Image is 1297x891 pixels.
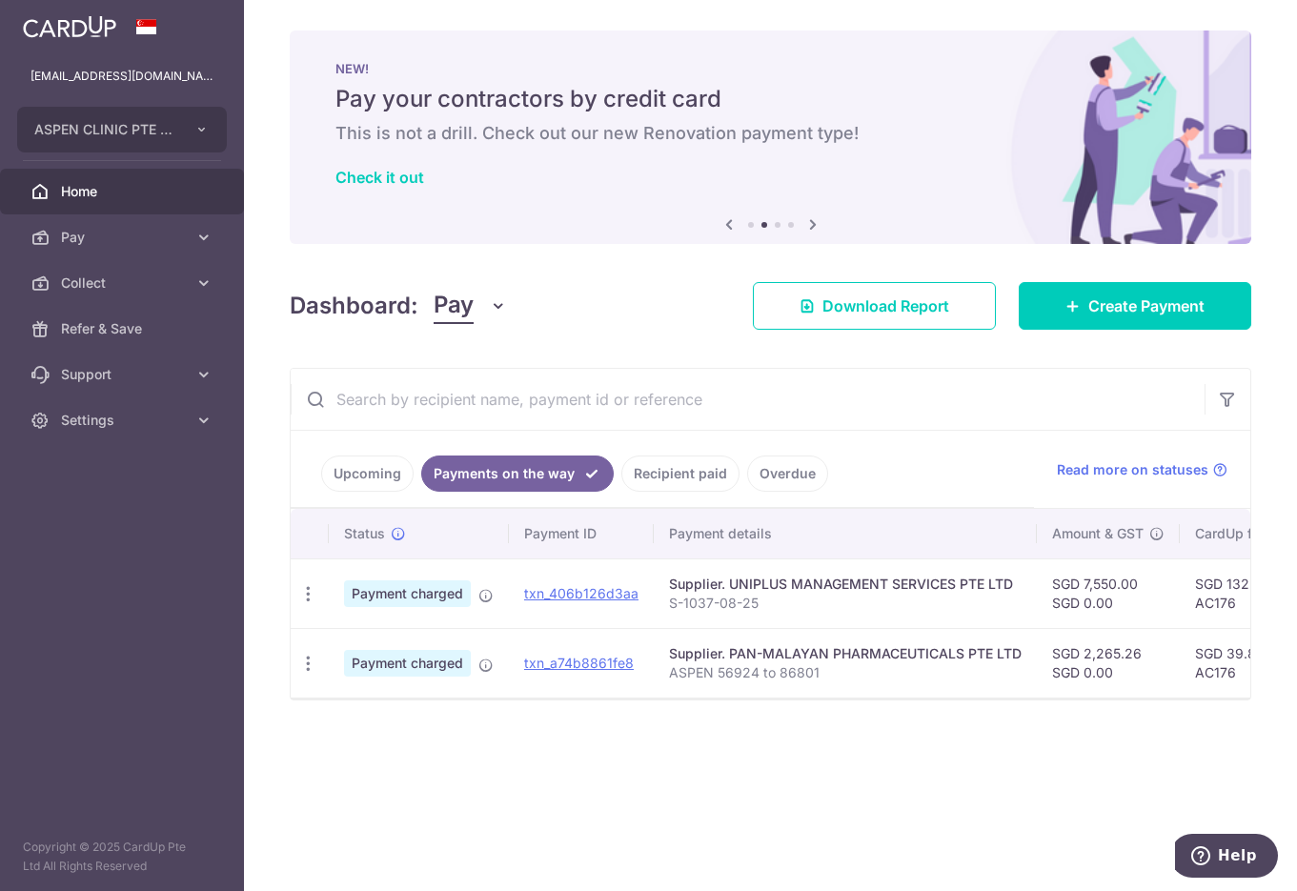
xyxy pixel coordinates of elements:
span: Payment charged [344,580,471,607]
p: [EMAIL_ADDRESS][DOMAIN_NAME] [30,67,213,86]
span: Amount & GST [1052,524,1144,543]
span: Support [61,365,187,384]
span: Home [61,182,187,201]
span: Pay [61,228,187,247]
th: Payment details [654,509,1037,558]
a: Check it out [335,168,424,187]
span: Payment charged [344,650,471,677]
button: ASPEN CLINIC PTE LTD [17,107,227,152]
a: Overdue [747,456,828,492]
span: Read more on statuses [1057,460,1208,479]
a: Recipient paid [621,456,740,492]
div: Supplier. PAN-MALAYAN PHARMACEUTICALS PTE LTD [669,644,1022,663]
div: Supplier. UNIPLUS MANAGEMENT SERVICES PTE LTD [669,575,1022,594]
td: SGD 2,265.26 SGD 0.00 [1037,628,1180,698]
span: Collect [61,273,187,293]
span: Refer & Save [61,319,187,338]
p: ASPEN 56924 to 86801 [669,663,1022,682]
h6: This is not a drill. Check out our new Renovation payment type! [335,122,1206,145]
a: Download Report [753,282,996,330]
span: Create Payment [1088,294,1205,317]
button: Pay [434,288,507,324]
th: Payment ID [509,509,654,558]
h4: Dashboard: [290,289,418,323]
a: txn_a74b8861fe8 [524,655,634,671]
span: CardUp fee [1195,524,1267,543]
span: Status [344,524,385,543]
a: Read more on statuses [1057,460,1227,479]
td: SGD 7,550.00 SGD 0.00 [1037,558,1180,628]
a: Upcoming [321,456,414,492]
p: S-1037-08-25 [669,594,1022,613]
p: NEW! [335,61,1206,76]
span: Settings [61,411,187,430]
img: CardUp [23,15,116,38]
h5: Pay your contractors by credit card [335,84,1206,114]
a: Payments on the way [421,456,614,492]
a: Create Payment [1019,282,1251,330]
span: ASPEN CLINIC PTE LTD [34,120,175,139]
img: Renovation banner [290,30,1251,244]
iframe: Opens a widget where you can find more information [1175,834,1278,881]
a: txn_406b126d3aa [524,585,638,601]
input: Search by recipient name, payment id or reference [291,369,1205,430]
span: Download Report [822,294,949,317]
span: Pay [434,288,474,324]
